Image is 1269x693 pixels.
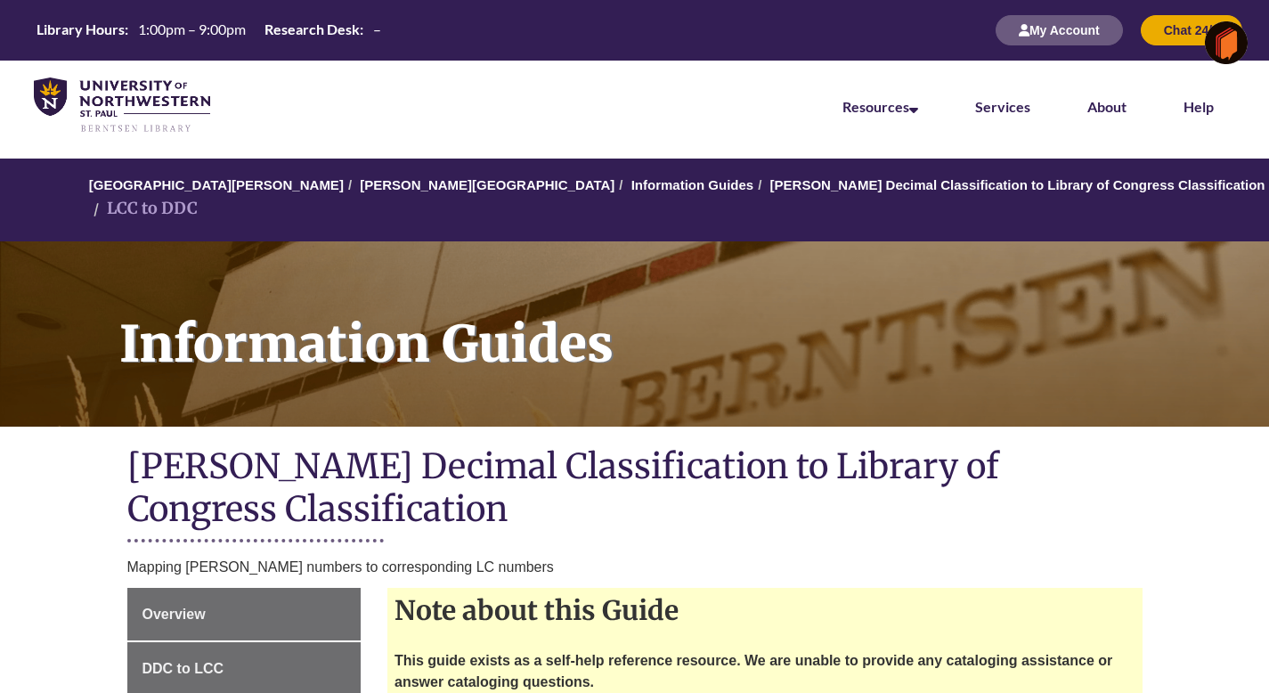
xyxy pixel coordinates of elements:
a: [PERSON_NAME][GEOGRAPHIC_DATA] [360,177,614,192]
h2: Note about this Guide [387,588,1143,632]
th: Library Hours: [29,20,131,39]
a: Resources [842,98,918,115]
a: Help [1184,98,1214,115]
span: Overview [142,607,206,622]
h1: Information Guides [100,241,1269,404]
a: About [1087,98,1127,115]
span: 1:00pm – 9:00pm [138,20,246,37]
span: Mapping [PERSON_NAME] numbers to corresponding LC numbers [127,559,554,575]
img: UNWSP Library Logo [34,77,210,134]
li: LCC to DDC [89,196,198,222]
a: Chat 24/7 [1141,22,1242,37]
a: Overview [127,588,362,641]
strong: This guide exists as a self-help reference resource. We are unable to provide any cataloging assi... [395,653,1112,689]
a: Hours Today [29,20,388,41]
th: Research Desk: [257,20,366,39]
a: My Account [996,22,1123,37]
h1: [PERSON_NAME] Decimal Classification to Library of Congress Classification [127,444,1143,534]
a: [PERSON_NAME] Decimal Classification to Library of Congress Classification [770,177,1265,192]
a: Services [975,98,1030,115]
a: Information Guides [631,177,754,192]
button: My Account [996,15,1123,45]
button: Chat 24/7 [1141,15,1242,45]
span: DDC to LCC [142,661,224,676]
table: Hours Today [29,20,388,39]
span: – [373,20,381,37]
a: [GEOGRAPHIC_DATA][PERSON_NAME] [89,177,344,192]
